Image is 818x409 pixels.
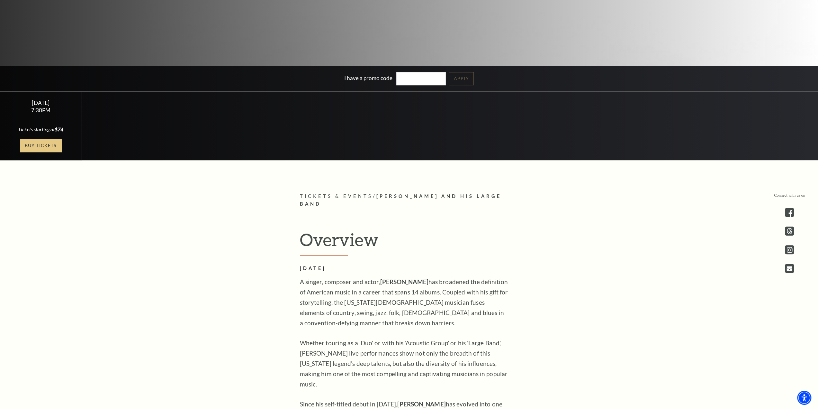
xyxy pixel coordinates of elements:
strong: [PERSON_NAME] [380,278,428,285]
div: [DATE] [8,99,74,106]
div: Tickets starting at [8,126,74,133]
label: I have a promo code [344,75,392,81]
span: Tickets & Events [300,193,373,199]
h2: [DATE] [300,265,509,273]
p: A singer, composer and actor, has broadened the definition of American music in a career that spa... [300,277,509,328]
div: 7:30PM [8,107,74,113]
span: $74 [55,126,63,132]
p: Connect with us on [774,192,805,199]
span: [PERSON_NAME] and his Large Band [300,193,501,207]
a: instagram - open in a new tab [785,245,794,254]
h2: Overview [300,229,518,256]
a: Buy Tickets [20,139,62,152]
a: threads.com - open in a new tab [785,227,794,236]
strong: [PERSON_NAME] [397,400,445,408]
a: facebook - open in a new tab [785,208,794,217]
div: Accessibility Menu [797,391,811,405]
a: Open this option - open in a new tab [785,264,794,273]
p: / [300,192,518,209]
p: Whether touring as a 'Duo' or with his 'Acoustic Group' or his 'Large Band,' [PERSON_NAME] live p... [300,338,509,389]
